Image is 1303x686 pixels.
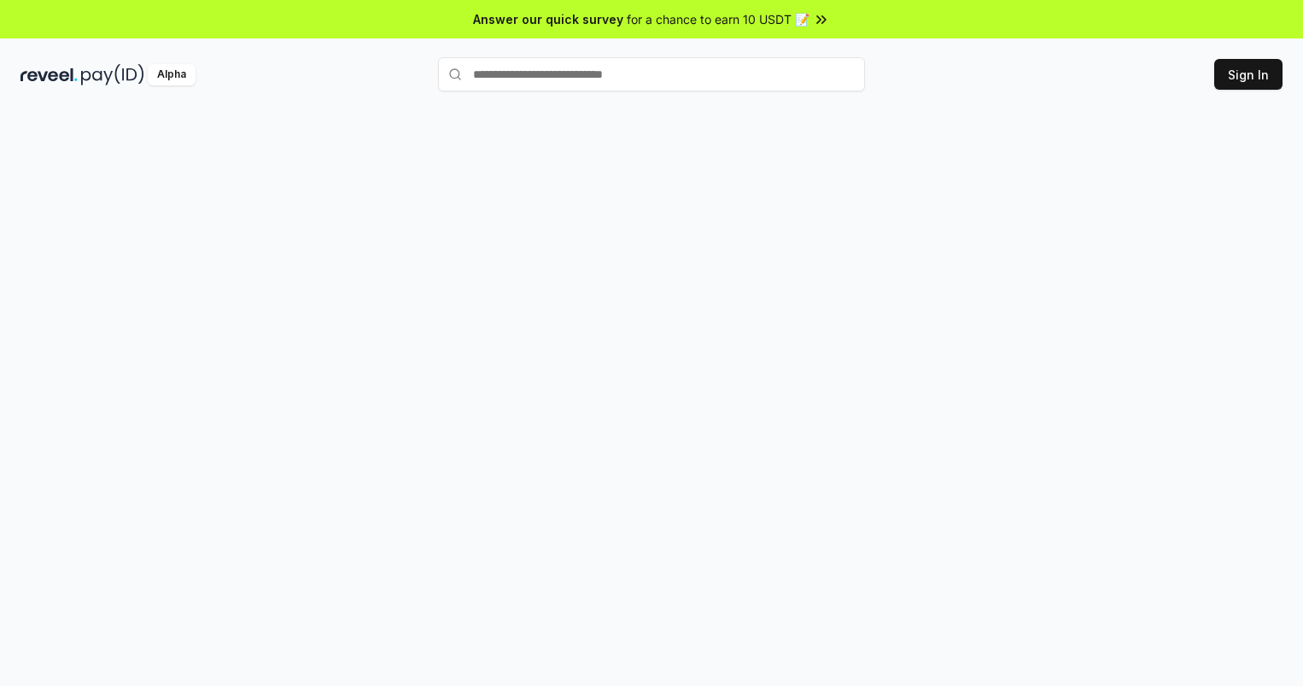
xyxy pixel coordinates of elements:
span: for a chance to earn 10 USDT 📝 [627,10,809,28]
img: pay_id [81,64,144,85]
img: reveel_dark [20,64,78,85]
div: Alpha [148,64,196,85]
button: Sign In [1214,59,1283,90]
span: Answer our quick survey [473,10,623,28]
